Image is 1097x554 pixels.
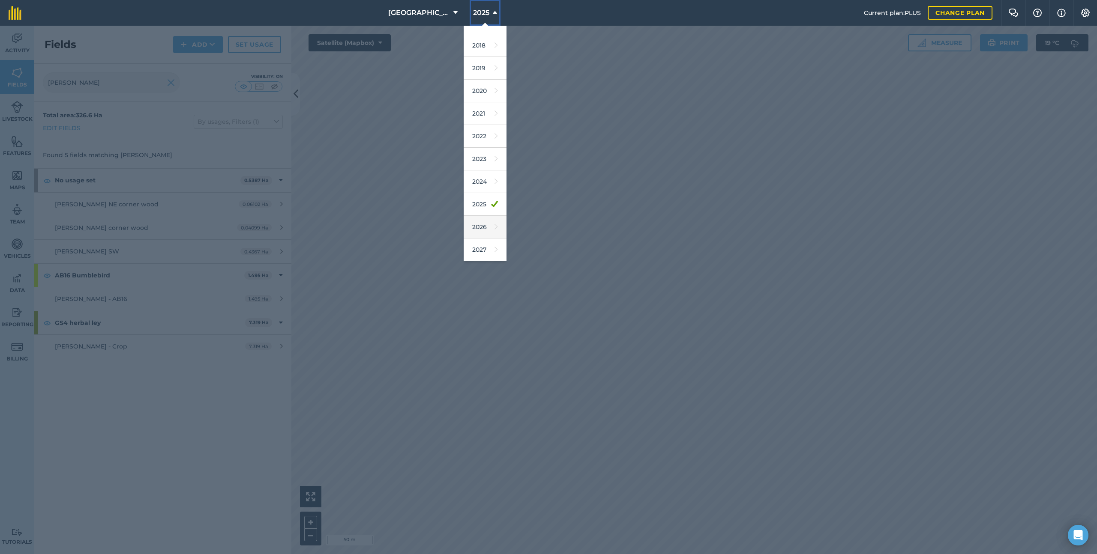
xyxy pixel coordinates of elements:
span: 2025 [473,8,489,18]
a: 2027 [464,238,507,261]
a: Change plan [928,6,992,20]
a: 2025 [464,193,507,216]
img: fieldmargin Logo [9,6,21,20]
img: svg+xml;base64,PHN2ZyB4bWxucz0iaHR0cDovL3d3dy53My5vcmcvMjAwMC9zdmciIHdpZHRoPSIxNyIgaGVpZ2h0PSIxNy... [1057,8,1066,18]
div: Open Intercom Messenger [1068,525,1088,545]
a: 2020 [464,80,507,102]
a: 2021 [464,102,507,125]
a: 2023 [464,148,507,170]
a: 2018 [464,34,507,57]
span: Current plan : PLUS [864,8,921,18]
img: A question mark icon [1032,9,1043,17]
a: 2019 [464,57,507,80]
img: A cog icon [1080,9,1091,17]
span: [GEOGRAPHIC_DATA] [388,8,450,18]
a: 2022 [464,125,507,148]
img: Two speech bubbles overlapping with the left bubble in the forefront [1008,9,1019,17]
a: 2026 [464,216,507,238]
a: 2024 [464,170,507,193]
